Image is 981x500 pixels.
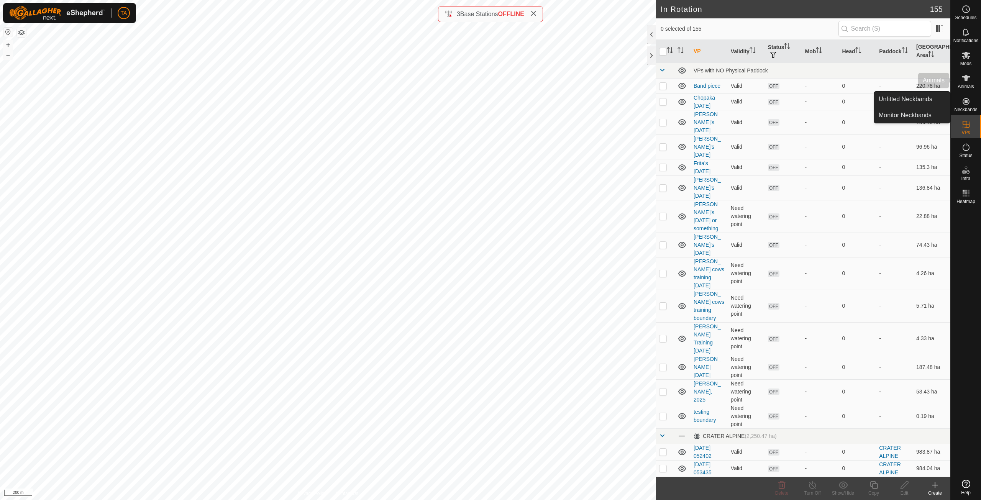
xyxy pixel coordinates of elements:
td: 984.04 ha [913,460,950,477]
td: - [876,175,913,200]
p-sorticon: Activate to sort [784,44,790,50]
button: Map Layers [17,28,26,37]
td: Need watering point [728,404,765,428]
td: - [876,159,913,175]
td: Valid [728,460,765,477]
div: - [805,143,836,151]
a: Unfitted Neckbands [874,92,950,107]
div: Edit [889,490,920,497]
a: Monitor Neckbands [874,108,950,123]
p-sorticon: Activate to sort [855,48,861,54]
span: OFF [768,164,779,171]
td: 0 [839,444,876,460]
div: - [805,302,836,310]
a: [PERSON_NAME]'s [DATE] or something [694,201,721,231]
td: Valid [728,78,765,93]
td: 0 [839,175,876,200]
a: [PERSON_NAME] cows training boundary [694,291,724,321]
td: Need watering point [728,322,765,355]
span: OFF [768,413,779,420]
span: Notifications [953,38,978,43]
div: - [805,82,836,90]
td: 0 [839,233,876,257]
td: 0 [839,93,876,110]
td: 0 [839,460,876,477]
a: CRATER ALPINE [879,461,901,475]
button: + [3,40,13,49]
td: 74.43 ha [913,233,950,257]
span: Status [959,153,972,158]
a: [PERSON_NAME]'s [DATE] [694,136,721,158]
span: Neckbands [954,107,977,112]
td: 983.87 ha [913,444,950,460]
span: Mobs [960,61,971,66]
td: Valid [728,477,765,493]
div: - [805,184,836,192]
td: Need watering point [728,200,765,233]
td: 136.84 ha [913,175,950,200]
div: - [805,118,836,126]
a: [PERSON_NAME]'s [DATE] [694,234,721,256]
td: - [876,78,913,93]
span: OFF [768,449,779,456]
p-sorticon: Activate to sort [678,48,684,54]
a: [DATE] 052402 [694,445,712,459]
div: - [805,269,836,277]
td: - [876,290,913,322]
span: 155 [930,3,943,15]
span: Animals [958,84,974,89]
td: 0 [839,78,876,93]
td: Valid [728,159,765,175]
div: VPs with NO Physical Paddock [694,67,947,74]
span: Monitor Neckbands [879,111,932,120]
span: OFF [768,185,779,191]
div: - [805,464,836,472]
div: - [805,363,836,371]
a: CRATER ALPINE [879,445,901,459]
th: Paddock [876,40,913,63]
span: VPs [961,130,970,135]
td: - [876,257,913,290]
span: OFF [768,144,779,150]
a: [DATE] 053435 [694,461,712,475]
a: Help [951,477,981,498]
span: Heatmap [956,199,975,204]
span: OFF [768,99,779,105]
p-sorticon: Activate to sort [750,48,756,54]
div: Copy [858,490,889,497]
span: Delete [775,490,789,496]
span: OFF [768,119,779,126]
th: VP [691,40,728,63]
td: Need watering point [728,257,765,290]
a: [PERSON_NAME]'s [DATE] [694,111,721,133]
div: - [805,334,836,343]
div: - [805,163,836,171]
h2: In Rotation [661,5,930,14]
div: - [805,98,836,106]
span: 0 selected of 155 [661,25,838,33]
span: Help [961,490,971,495]
span: Unfitted Neckbands [879,95,932,104]
span: OFFLINE [498,11,524,17]
td: Valid [728,233,765,257]
div: - [805,412,836,420]
div: Turn Off [797,490,828,497]
td: 0 [839,257,876,290]
td: 0 [839,322,876,355]
span: TA [121,9,127,17]
td: Valid [728,175,765,200]
span: OFF [768,83,779,89]
td: Valid [728,110,765,134]
td: - [876,404,913,428]
a: testing boundary [694,409,716,423]
td: - [876,134,913,159]
td: 4.33 ha [913,322,950,355]
td: 0 [839,134,876,159]
td: Need watering point [728,290,765,322]
td: - [876,379,913,404]
th: Head [839,40,876,63]
span: OFF [768,389,779,395]
span: Schedules [955,15,976,20]
span: OFF [768,303,779,310]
